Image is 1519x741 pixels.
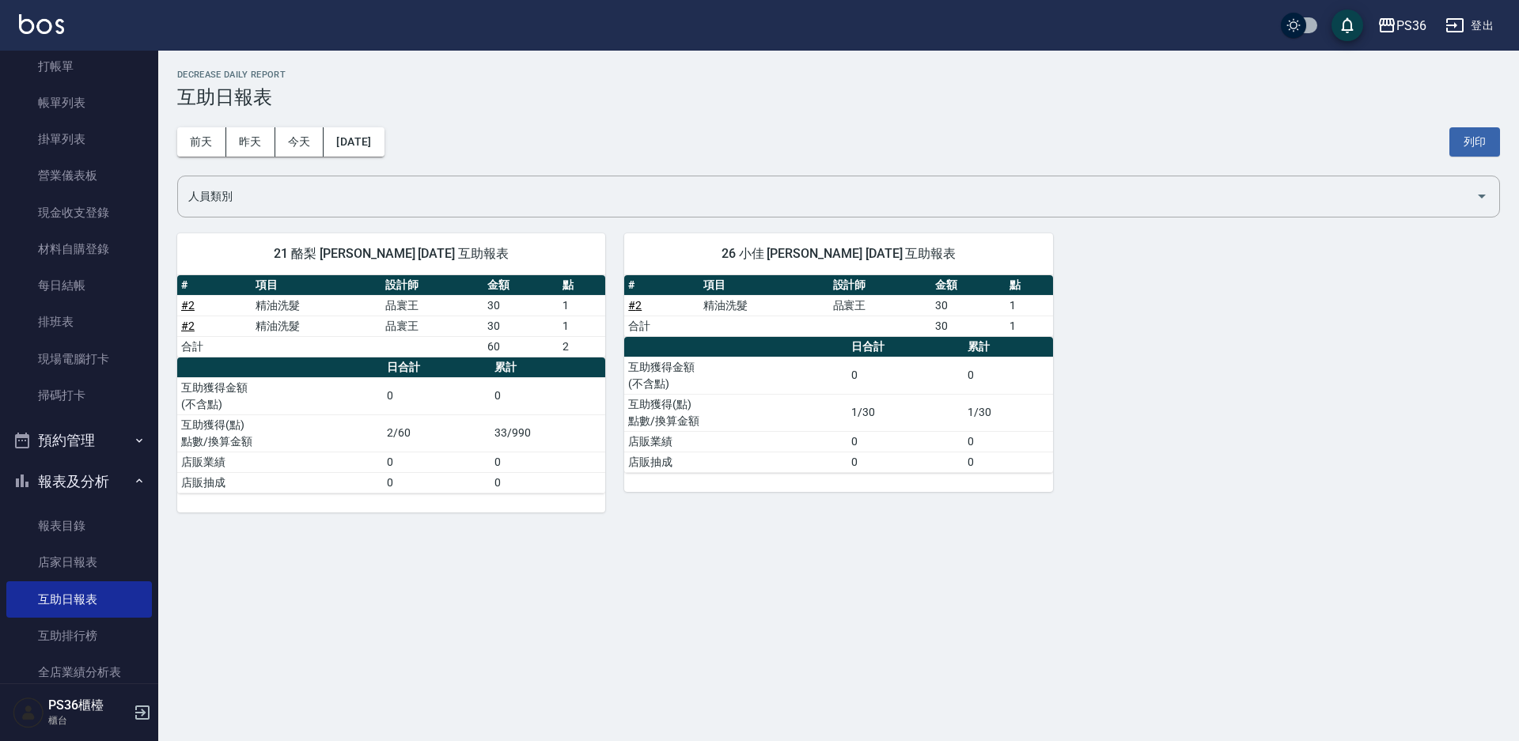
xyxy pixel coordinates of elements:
table: a dense table [177,357,605,493]
a: 現金收支登錄 [6,195,152,231]
td: 2 [559,336,606,357]
td: 店販業績 [177,452,383,472]
a: #2 [628,299,642,312]
td: 店販抽成 [624,452,847,472]
td: 1 [559,316,606,336]
td: 0 [491,452,606,472]
td: 30 [483,295,558,316]
th: 累計 [491,357,606,378]
td: 互助獲得金額 (不含點) [177,377,383,414]
span: 21 酪梨 [PERSON_NAME] [DATE] 互助報表 [196,246,586,262]
td: 合計 [177,336,252,357]
td: 0 [964,431,1053,452]
button: Open [1469,183,1494,209]
button: PS36 [1371,9,1433,42]
td: 30 [931,316,1006,336]
td: 60 [483,336,558,357]
td: 30 [931,295,1006,316]
td: 0 [847,431,964,452]
button: 預約管理 [6,420,152,461]
th: 點 [559,275,606,296]
h3: 互助日報表 [177,86,1500,108]
img: Person [13,697,44,728]
a: 掛單列表 [6,121,152,157]
td: 1 [1006,316,1053,336]
a: #2 [181,299,195,312]
th: 日合計 [383,357,490,378]
td: 0 [847,357,964,394]
td: 0 [383,472,490,493]
td: 1/30 [847,394,964,431]
a: 掃碼打卡 [6,377,152,414]
td: 0 [383,452,490,472]
td: 1 [1006,295,1053,316]
th: 金額 [931,275,1006,296]
button: 前天 [177,127,226,157]
td: 2/60 [383,414,490,452]
td: 精油洗髮 [252,295,381,316]
th: 累計 [964,337,1053,357]
a: 報表目錄 [6,508,152,544]
a: 打帳單 [6,48,152,85]
button: 列印 [1449,127,1500,157]
th: 設計師 [381,275,483,296]
td: 精油洗髮 [699,295,829,316]
h5: PS36櫃檯 [48,698,129,713]
a: 營業儀表板 [6,157,152,194]
td: 互助獲得(點) 點數/換算金額 [624,394,847,431]
input: 人員名稱 [184,183,1469,210]
td: 品寰王 [381,295,483,316]
td: 0 [964,357,1053,394]
span: 26 小佳 [PERSON_NAME] [DATE] 互助報表 [643,246,1033,262]
button: 今天 [275,127,324,157]
td: 互助獲得(點) 點數/換算金額 [177,414,383,452]
td: 合計 [624,316,699,336]
a: 互助日報表 [6,581,152,618]
button: [DATE] [324,127,384,157]
th: 項目 [699,275,829,296]
td: 0 [491,472,606,493]
td: 0 [383,377,490,414]
td: 1/30 [964,394,1053,431]
div: PS36 [1396,16,1426,36]
th: # [624,275,699,296]
td: 店販業績 [624,431,847,452]
a: 每日結帳 [6,267,152,304]
button: 報表及分析 [6,461,152,502]
a: #2 [181,319,195,332]
table: a dense table [177,275,605,357]
a: 排班表 [6,304,152,340]
table: a dense table [624,337,1052,473]
td: 品寰王 [829,295,931,316]
td: 33/990 [491,414,606,452]
h2: Decrease Daily Report [177,70,1500,80]
th: 金額 [483,275,558,296]
table: a dense table [624,275,1052,337]
td: 30 [483,316,558,336]
button: 登出 [1439,11,1500,40]
td: 0 [964,452,1053,472]
a: 全店業績分析表 [6,654,152,690]
th: 日合計 [847,337,964,357]
td: 1 [559,295,606,316]
th: # [177,275,252,296]
td: 0 [847,452,964,472]
a: 現場電腦打卡 [6,341,152,377]
img: Logo [19,14,64,34]
p: 櫃台 [48,713,129,728]
td: 品寰王 [381,316,483,336]
button: 昨天 [226,127,275,157]
td: 互助獲得金額 (不含點) [624,357,847,394]
th: 設計師 [829,275,931,296]
td: 精油洗髮 [252,316,381,336]
a: 店家日報表 [6,544,152,580]
th: 項目 [252,275,381,296]
td: 0 [491,377,606,414]
th: 點 [1006,275,1053,296]
button: save [1331,9,1363,41]
a: 材料自購登錄 [6,231,152,267]
a: 帳單列表 [6,85,152,121]
td: 店販抽成 [177,472,383,493]
a: 互助排行榜 [6,618,152,654]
